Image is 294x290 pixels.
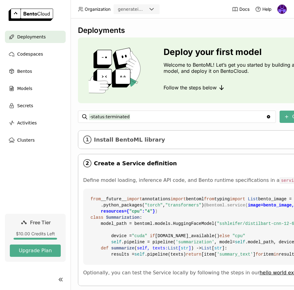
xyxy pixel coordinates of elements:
a: Models [5,82,66,95]
span: Summarization [106,215,139,220]
span: for [256,252,263,257]
span: self [111,240,122,245]
span: "cpu" [129,209,142,214]
button: Upgrade Plan [10,245,61,257]
span: "transformers" [165,203,202,208]
span: List [168,246,178,251]
span: 'summarization' [176,240,214,245]
img: cover onboarding [83,47,149,93]
input: Search [89,112,266,122]
span: 'summary_text' [217,252,253,257]
a: Codespaces [5,48,66,60]
span: Codespaces [17,50,43,58]
a: Clusters [5,134,66,146]
span: Organization [85,6,110,12]
span: import [230,197,245,202]
span: str [214,246,222,251]
a: Docs [232,6,250,12]
span: class [91,215,103,220]
span: import [170,197,186,202]
span: Deployments [17,33,46,41]
span: "4" [145,209,152,214]
span: in [274,252,279,257]
span: List [248,197,258,202]
span: self [235,240,246,245]
div: generateimages [118,6,147,12]
span: Help [262,6,272,12]
span: "cpu" [232,233,245,238]
a: Bentos [5,65,66,77]
span: import [127,197,142,202]
span: Models [17,85,32,92]
a: Free Tier$10.00 Credits LeftUpgrade Plan [5,214,66,262]
a: Secrets [5,100,66,112]
span: "cuda" [132,233,147,238]
span: Clusters [17,136,35,144]
div: Help [255,6,272,12]
span: self [134,252,145,257]
span: def [101,246,109,251]
span: List [201,246,212,251]
svg: Clear value [266,114,271,119]
span: from [204,197,215,202]
a: Deployments [5,31,66,43]
span: summarize [111,246,134,251]
span: return [186,252,201,257]
span: Free Tier [30,219,51,225]
a: Activities [5,117,66,129]
span: else [219,233,230,238]
span: Bentos [17,68,32,75]
span: from [91,197,101,202]
span: str [181,246,188,251]
span: if [150,233,155,238]
img: Remote Server [277,5,287,14]
i: 1 [83,135,91,144]
span: Activities [17,119,37,127]
span: Secrets [17,102,33,109]
span: self, texts: [ ] [137,246,191,251]
span: Follow the steps below [164,84,217,91]
i: 2 [83,159,91,167]
div: $10.00 Credits Left [10,231,61,237]
img: logo [9,9,53,21]
span: Docs [239,6,250,12]
span: "torch" [145,203,163,208]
